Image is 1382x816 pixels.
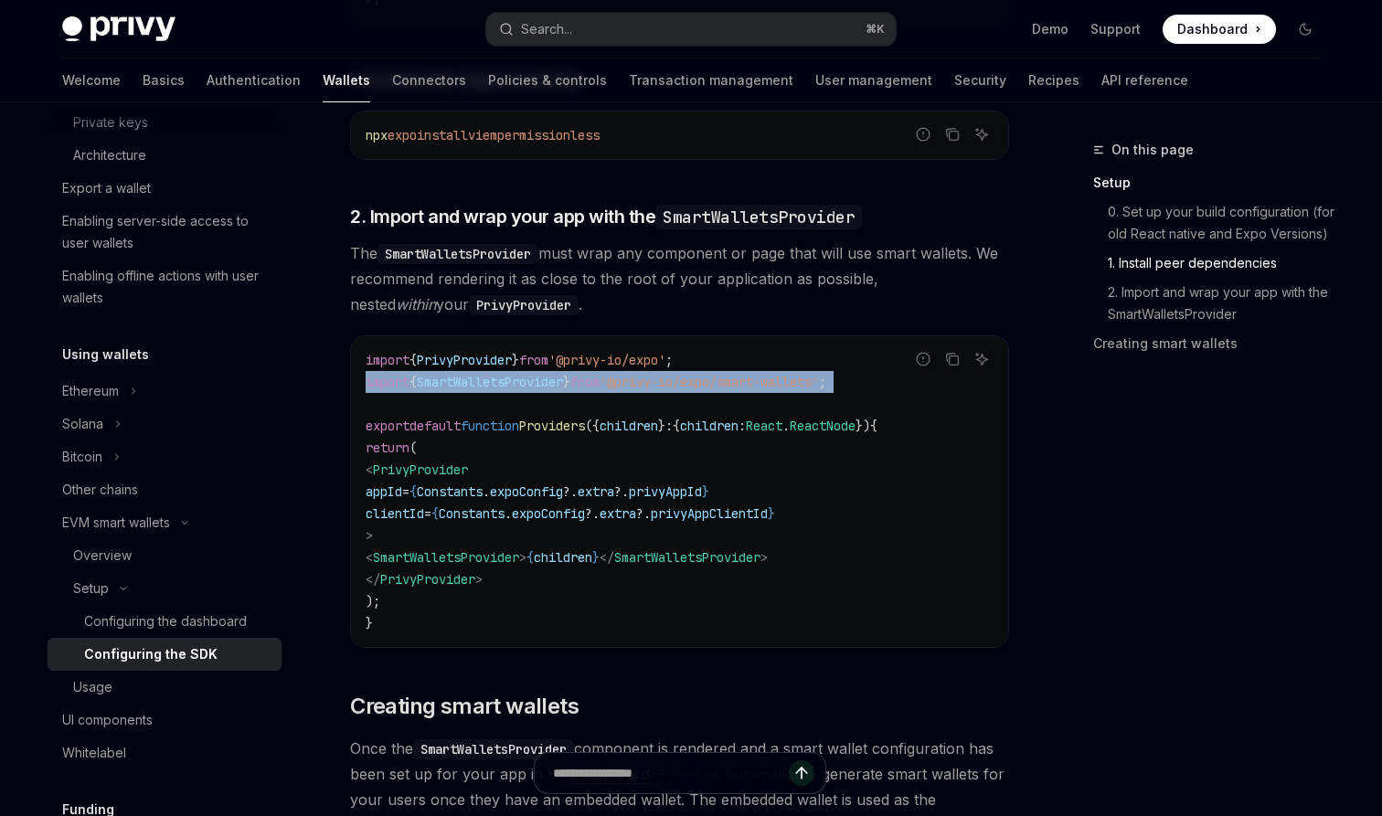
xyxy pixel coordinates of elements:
[1090,20,1141,38] a: Support
[62,344,149,366] h5: Using wallets
[585,418,600,434] span: ({
[323,58,370,102] a: Wallets
[970,347,994,371] button: Ask AI
[739,418,746,434] span: :
[789,760,814,786] button: Send message
[380,571,475,588] span: PrivyProvider
[941,122,964,146] button: Copy the contents from the code block
[62,413,103,435] div: Solana
[1101,58,1188,102] a: API reference
[658,418,665,434] span: }
[665,352,673,368] span: ;
[563,483,578,500] span: ?.
[1093,168,1334,197] a: Setup
[519,418,585,434] span: Providers
[73,676,112,698] div: Usage
[600,505,636,522] span: extra
[402,483,409,500] span: =
[409,374,417,390] span: {
[48,473,282,506] a: Other chains
[48,506,282,539] button: Toggle EVM smart wallets section
[373,549,519,566] span: SmartWalletsProvider
[48,408,282,440] button: Toggle Solana section
[366,440,409,456] span: return
[782,418,790,434] span: .
[790,418,856,434] span: ReactNode
[409,418,461,434] span: default
[431,505,439,522] span: {
[1163,15,1276,44] a: Dashboard
[970,122,994,146] button: Ask AI
[1093,278,1334,329] a: 2. Import and wrap your app with the SmartWalletsProvider
[62,265,271,309] div: Enabling offline actions with user wallets
[954,58,1006,102] a: Security
[483,483,490,500] span: .
[1093,197,1334,249] a: 0. Set up your build configuration (for old React native and Expo Versions)
[468,127,497,143] span: viem
[62,446,102,468] div: Bitcoin
[941,347,964,371] button: Copy the contents from the code block
[856,418,870,434] span: })
[48,638,282,671] a: Configuring the SDK
[62,709,153,731] div: UI components
[366,527,373,544] span: >
[768,505,775,522] span: }
[819,374,826,390] span: ;
[48,539,282,572] a: Overview
[366,615,373,631] span: }
[409,352,417,368] span: {
[388,127,417,143] span: expo
[377,244,538,264] code: SmartWalletsProvider
[578,483,614,500] span: extra
[636,505,651,522] span: ?.
[62,210,271,254] div: Enabling server-side access to user wallets
[48,172,282,205] a: Export a wallet
[48,572,282,605] button: Toggle Setup section
[505,505,512,522] span: .
[490,483,563,500] span: expoConfig
[870,418,877,434] span: {
[62,512,170,534] div: EVM smart wallets
[439,505,505,522] span: Constants
[614,483,629,500] span: ?.
[350,204,862,229] span: 2. Import and wrap your app with the
[424,505,431,522] span: =
[461,418,519,434] span: function
[62,742,126,764] div: Whitelabel
[665,418,673,434] span: :
[1291,15,1320,44] button: Toggle dark mode
[366,483,402,500] span: appId
[409,440,417,456] span: (
[1093,329,1334,358] a: Creating smart wallets
[585,505,600,522] span: ?.
[629,58,793,102] a: Transaction management
[614,549,760,566] span: SmartWalletsProvider
[84,610,247,632] div: Configuring the dashboard
[143,58,185,102] a: Basics
[366,571,380,588] span: </
[629,483,702,500] span: privyAppId
[497,127,600,143] span: permissionless
[396,295,436,313] em: within
[469,295,579,315] code: PrivyProvider
[486,13,896,46] button: Open search
[62,380,119,402] div: Ethereum
[911,122,935,146] button: Report incorrect code
[673,418,680,434] span: {
[366,549,373,566] span: <
[760,549,768,566] span: >
[746,418,782,434] span: React
[366,593,380,609] span: );
[1028,58,1079,102] a: Recipes
[866,22,885,37] span: ⌘ K
[651,505,768,522] span: privyAppClientId
[488,58,607,102] a: Policies & controls
[526,549,534,566] span: {
[48,605,282,638] a: Configuring the dashboard
[413,739,574,759] code: SmartWalletsProvider
[911,347,935,371] button: Report incorrect code
[73,578,109,599] div: Setup
[417,127,468,143] span: install
[417,352,512,368] span: PrivyProvider
[366,374,409,390] span: import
